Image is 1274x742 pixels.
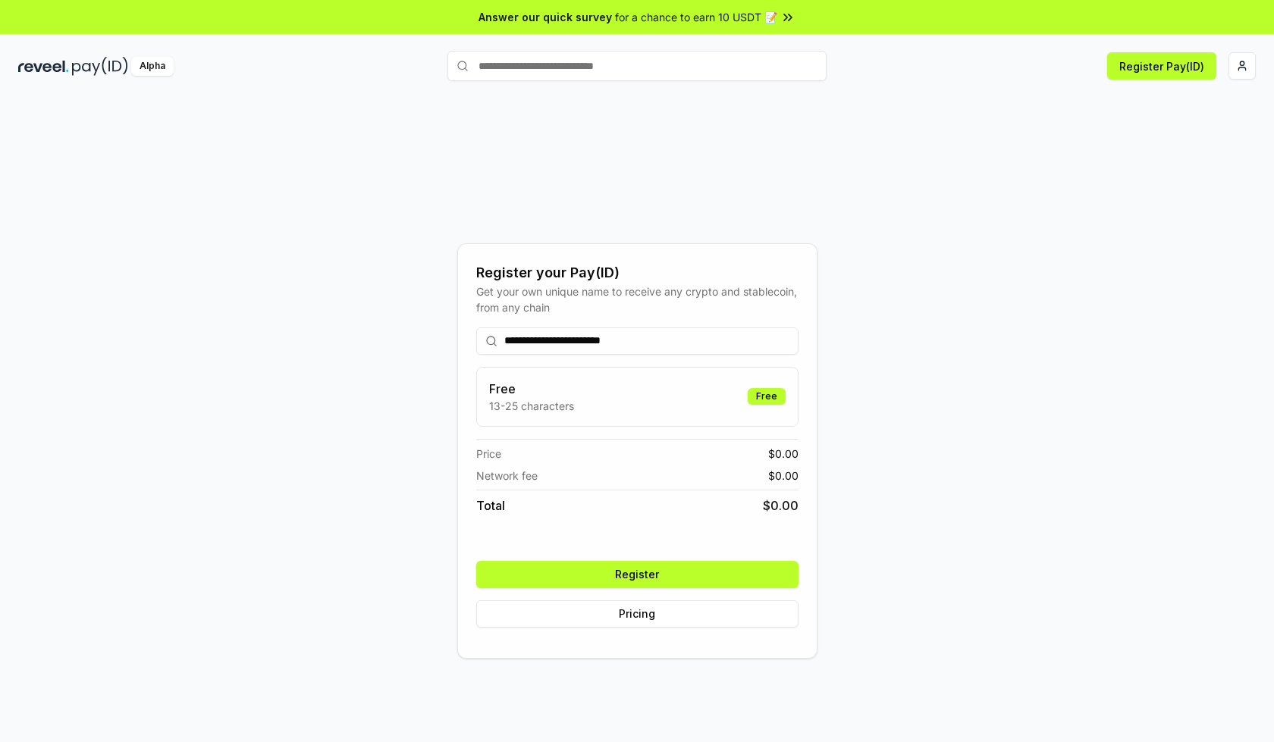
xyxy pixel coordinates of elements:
div: Alpha [131,57,174,76]
button: Register Pay(ID) [1107,52,1216,80]
button: Pricing [476,600,799,628]
span: Answer our quick survey [479,9,612,25]
h3: Free [489,380,574,398]
span: for a chance to earn 10 USDT 📝 [615,9,777,25]
span: Network fee [476,468,538,484]
p: 13-25 characters [489,398,574,414]
div: Free [748,388,786,405]
span: Price [476,446,501,462]
span: $ 0.00 [768,468,799,484]
img: reveel_dark [18,57,69,76]
div: Register your Pay(ID) [476,262,799,283]
span: $ 0.00 [768,446,799,462]
button: Register [476,561,799,588]
span: Total [476,496,505,515]
div: Get your own unique name to receive any crypto and stablecoin, from any chain [476,283,799,315]
img: pay_id [72,57,128,76]
span: $ 0.00 [763,496,799,515]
